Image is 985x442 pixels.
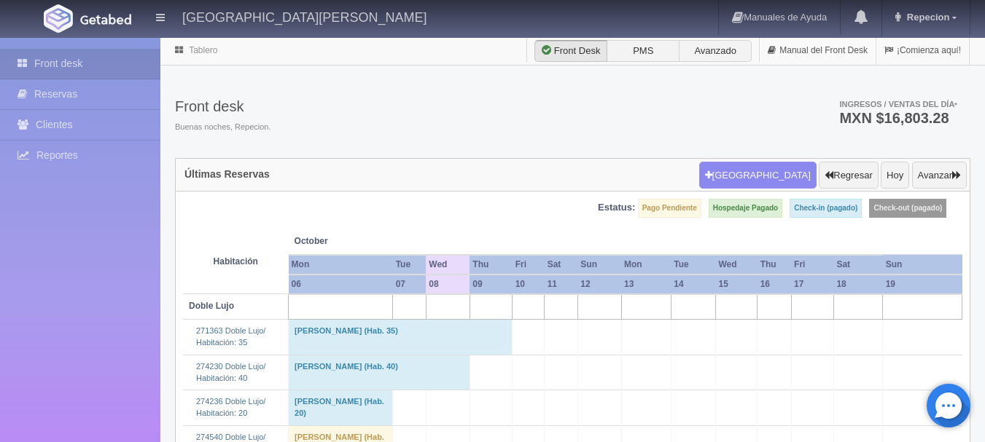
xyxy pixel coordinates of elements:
th: 10 [513,275,545,294]
th: Tue [393,255,427,275]
h3: MXN $16,803.28 [839,111,957,125]
button: [GEOGRAPHIC_DATA] [699,162,817,189]
a: 274236 Doble Lujo/Habitación: 20 [196,397,265,417]
th: Mon [621,255,671,275]
th: 15 [715,275,757,294]
th: 09 [470,275,512,294]
th: 07 [393,275,427,294]
a: 271363 Doble Lujo/Habitación: 35 [196,326,265,347]
h3: Front desk [175,98,270,114]
img: Getabed [80,14,131,25]
th: 12 [577,275,621,294]
th: Fri [791,255,833,275]
label: Hospedaje Pagado [709,199,782,218]
th: 13 [621,275,671,294]
th: Wed [715,255,757,275]
td: [PERSON_NAME] (Hab. 40) [289,355,470,390]
th: 06 [289,275,393,294]
label: Check-out (pagado) [869,199,946,218]
span: Buenas noches, Repecion. [175,122,270,133]
label: Estatus: [598,201,635,215]
label: Front Desk [534,40,607,62]
td: [PERSON_NAME] (Hab. 35) [289,320,513,355]
button: Regresar [819,162,878,189]
th: Thu [758,255,791,275]
th: 11 [545,275,578,294]
span: Repecion [903,12,950,23]
button: Hoy [881,162,909,189]
label: Check-in (pagado) [790,199,862,218]
th: 17 [791,275,833,294]
th: 16 [758,275,791,294]
th: 14 [671,275,715,294]
th: Tue [671,255,715,275]
span: Ingresos / Ventas del día [839,100,957,108]
h4: Últimas Reservas [184,169,270,180]
th: 19 [883,275,962,294]
a: Tablero [189,45,217,55]
button: Avanzar [912,162,967,189]
a: Manual del Front Desk [760,36,876,65]
img: Getabed [44,4,73,33]
th: Sun [577,255,621,275]
th: Mon [289,255,393,275]
label: Avanzado [679,40,752,62]
th: Wed [426,255,470,275]
span: October [295,235,421,248]
label: PMS [607,40,680,62]
b: Doble Lujo [189,301,234,311]
a: ¡Comienza aquí! [876,36,969,65]
strong: Habitación [214,256,258,267]
th: Sat [833,255,882,275]
th: 08 [426,275,470,294]
th: Sat [545,255,578,275]
th: 18 [833,275,882,294]
th: Thu [470,255,512,275]
th: Sun [883,255,962,275]
a: 274230 Doble Lujo/Habitación: 40 [196,362,265,382]
h4: [GEOGRAPHIC_DATA][PERSON_NAME] [182,7,427,25]
th: Fri [513,255,545,275]
td: [PERSON_NAME] (Hab. 20) [289,390,393,425]
label: Pago Pendiente [638,199,701,218]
